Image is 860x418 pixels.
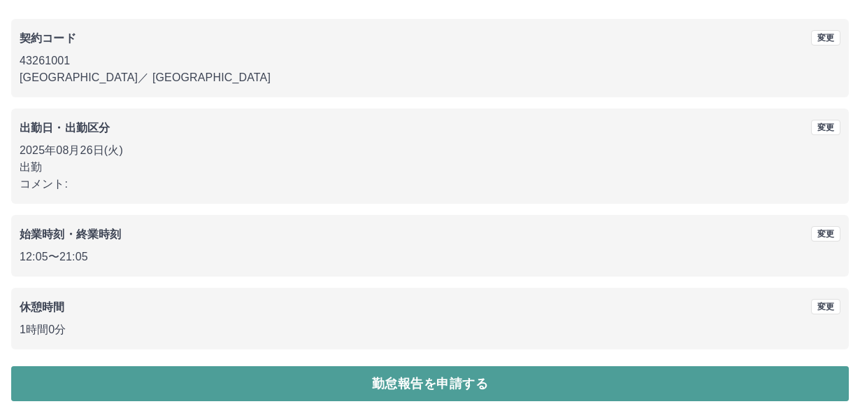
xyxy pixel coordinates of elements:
b: 休憩時間 [20,301,65,313]
p: 2025年08月26日(火) [20,142,840,159]
button: 変更 [811,30,840,46]
button: 変更 [811,120,840,135]
b: 始業時刻・終業時刻 [20,228,121,240]
b: 契約コード [20,32,76,44]
p: [GEOGRAPHIC_DATA] ／ [GEOGRAPHIC_DATA] [20,69,840,86]
p: 出勤 [20,159,840,176]
b: 出勤日・出勤区分 [20,122,110,134]
p: 1時間0分 [20,321,840,338]
p: 43261001 [20,53,840,69]
button: 変更 [811,299,840,314]
button: 勤怠報告を申請する [11,366,849,401]
p: 12:05 〜 21:05 [20,249,840,265]
button: 変更 [811,226,840,242]
p: コメント: [20,176,840,193]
